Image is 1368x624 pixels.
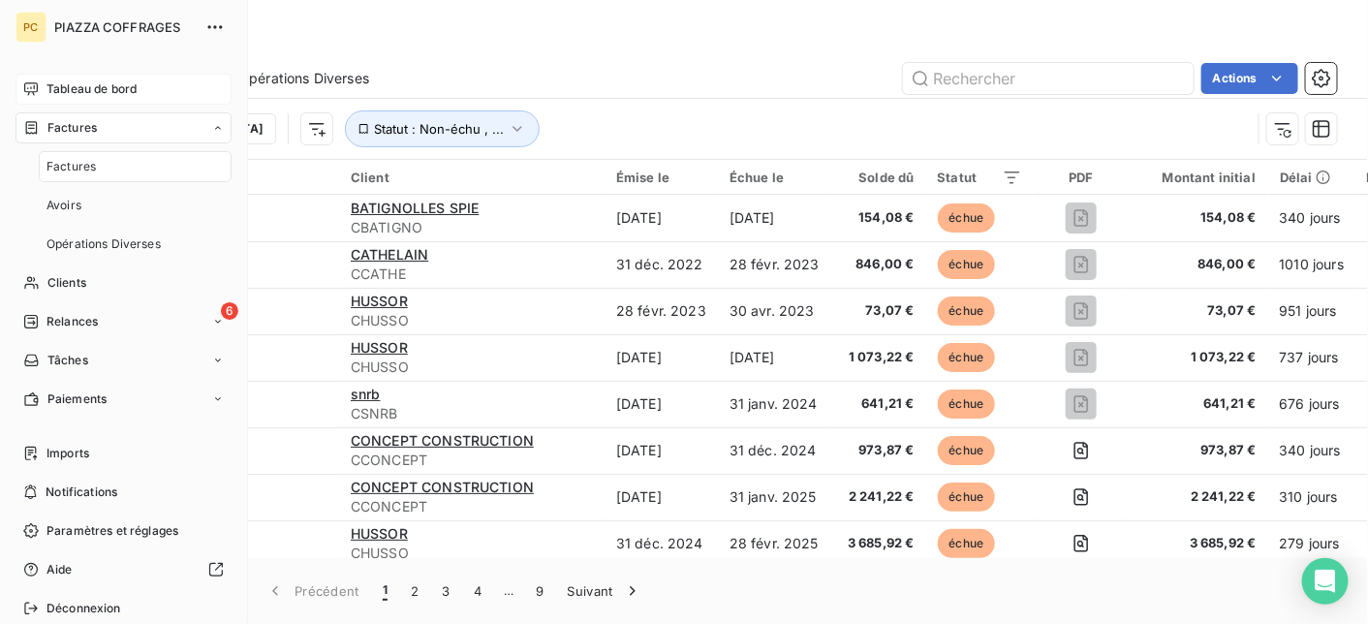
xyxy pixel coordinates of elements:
[374,121,504,137] span: Statut : Non-échu , ...
[1268,288,1356,334] td: 951 jours
[843,301,915,321] span: 73,07 €
[938,436,996,465] span: échue
[16,12,47,43] div: PC
[254,571,371,611] button: Précédent
[556,571,654,611] button: Suivant
[351,544,593,563] span: CHUSSO
[605,288,718,334] td: 28 févr. 2023
[345,110,540,147] button: Statut : Non-échu , ...
[462,571,493,611] button: 4
[938,529,996,558] span: échue
[718,427,831,474] td: 31 déc. 2024
[605,427,718,474] td: [DATE]
[524,571,555,611] button: 9
[47,274,86,292] span: Clients
[351,339,408,356] span: HUSSOR
[47,313,98,330] span: Relances
[399,571,430,611] button: 2
[1139,255,1256,274] span: 846,00 €
[47,80,137,98] span: Tableau de bord
[351,404,593,423] span: CSNRB
[1268,427,1356,474] td: 340 jours
[938,483,996,512] span: échue
[1302,558,1349,605] div: Open Intercom Messenger
[351,265,593,284] span: CCATHE
[371,571,399,611] button: 1
[1139,301,1256,321] span: 73,07 €
[718,241,831,288] td: 28 févr. 2023
[605,474,718,520] td: [DATE]
[843,534,915,553] span: 3 685,92 €
[351,218,593,237] span: CBATIGNO
[718,195,831,241] td: [DATE]
[238,69,369,88] span: Opérations Diverses
[351,497,593,516] span: CCONCEPT
[351,432,534,449] span: CONCEPT CONSTRUCTION
[1139,534,1256,553] span: 3 685,92 €
[1268,520,1356,567] td: 279 jours
[605,381,718,427] td: [DATE]
[351,293,408,309] span: HUSSOR
[1139,170,1256,185] div: Montant initial
[47,600,121,617] span: Déconnexion
[47,119,97,137] span: Factures
[351,525,408,542] span: HUSSOR
[1201,63,1298,94] button: Actions
[47,197,81,214] span: Avoirs
[938,343,996,372] span: échue
[1139,394,1256,414] span: 641,21 €
[493,576,524,607] span: …
[938,250,996,279] span: échue
[47,352,88,369] span: Tâches
[16,554,232,585] a: Aide
[47,158,96,175] span: Factures
[843,255,915,274] span: 846,00 €
[843,348,915,367] span: 1 073,22 €
[351,386,381,402] span: snrb
[718,288,831,334] td: 30 avr. 2023
[1268,474,1356,520] td: 310 jours
[938,203,996,233] span: échue
[843,487,915,507] span: 2 241,22 €
[1139,208,1256,228] span: 154,08 €
[616,170,706,185] div: Émise le
[718,474,831,520] td: 31 janv. 2025
[605,195,718,241] td: [DATE]
[1139,441,1256,460] span: 973,87 €
[718,334,831,381] td: [DATE]
[46,484,117,501] span: Notifications
[730,170,820,185] div: Échue le
[605,334,718,381] td: [DATE]
[1045,170,1116,185] div: PDF
[843,441,915,460] span: 973,87 €
[431,571,462,611] button: 3
[605,241,718,288] td: 31 déc. 2022
[843,208,915,228] span: 154,08 €
[1280,170,1345,185] div: Délai
[843,394,915,414] span: 641,21 €
[1268,381,1356,427] td: 676 jours
[351,451,593,470] span: CCONCEPT
[47,445,89,462] span: Imports
[718,381,831,427] td: 31 janv. 2024
[47,561,73,578] span: Aide
[605,520,718,567] td: 31 déc. 2024
[351,170,593,185] div: Client
[221,302,238,320] span: 6
[903,63,1194,94] input: Rechercher
[47,390,107,408] span: Paiements
[843,170,915,185] div: Solde dû
[351,200,479,216] span: BATIGNOLLES SPIE
[351,246,428,263] span: CATHELAIN
[1268,195,1356,241] td: 340 jours
[938,390,996,419] span: échue
[351,479,534,495] span: CONCEPT CONSTRUCTION
[1139,487,1256,507] span: 2 241,22 €
[351,358,593,377] span: CHUSSO
[47,235,161,253] span: Opérations Diverses
[351,311,593,330] span: CHUSSO
[1268,334,1356,381] td: 737 jours
[938,170,1022,185] div: Statut
[938,296,996,326] span: échue
[1139,348,1256,367] span: 1 073,22 €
